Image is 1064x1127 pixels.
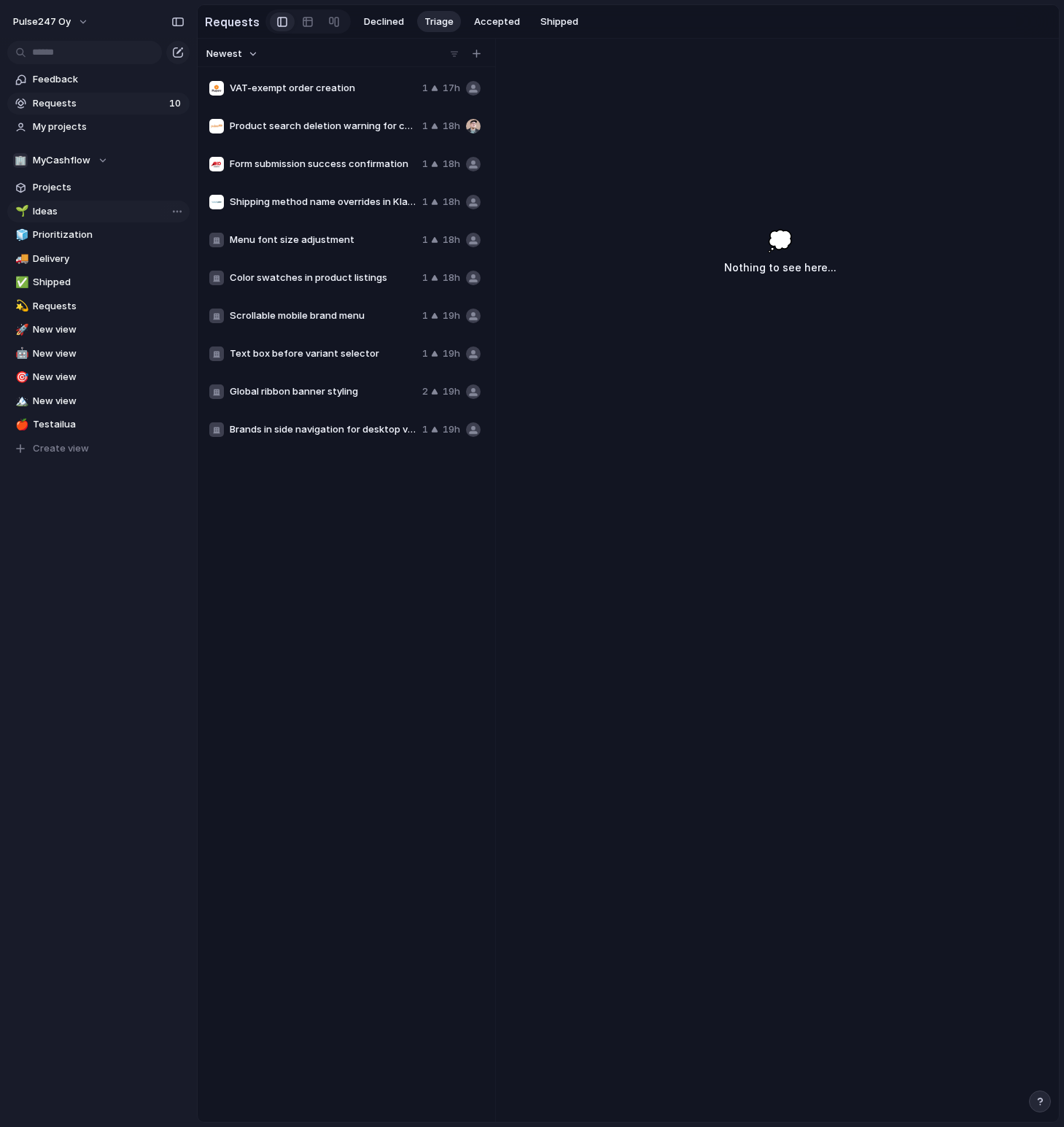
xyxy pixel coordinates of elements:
span: Triage [424,15,454,29]
span: Shipped [33,275,185,290]
span: Delivery [33,252,185,266]
span: New view [33,370,185,384]
span: Testailua [33,417,185,432]
div: 🍎Testailua [7,414,190,435]
a: Projects [7,177,190,198]
button: Newest [204,44,260,63]
span: Newest [206,47,242,61]
span: Menu font size adjustment [230,233,416,247]
span: 10 [169,96,184,111]
div: 🍎 [15,417,26,433]
button: 💫 [13,299,28,314]
div: 🏢 [13,153,28,168]
span: 1 [422,346,428,361]
span: 1 [422,233,428,247]
button: Pulse247 Oy [7,10,96,34]
span: Projects [33,180,185,195]
button: 🌱 [13,204,28,219]
button: 🏔️ [13,394,28,408]
a: 🚀New view [7,319,190,341]
span: Ideas [33,204,185,219]
span: 18h [443,271,460,285]
div: 🏔️ [15,392,26,409]
span: VAT-exempt order creation [230,81,416,96]
div: 🚀 [15,322,26,338]
span: Text box before variant selector [230,346,416,361]
div: 💫 [15,298,26,314]
span: Accepted [474,15,520,29]
span: 18h [443,119,460,133]
span: 💭 [767,225,793,256]
span: 18h [443,233,460,247]
button: 🧊 [13,228,28,242]
span: Prioritization [33,228,185,242]
span: 1 [422,309,428,323]
div: 🚚 [15,250,26,267]
a: Feedback [7,69,190,90]
span: 1 [422,271,428,285]
span: 1 [422,157,428,171]
a: ✅Shipped [7,271,190,293]
span: 1 [422,422,428,437]
span: 19h [443,346,460,361]
a: 💫Requests [7,295,190,317]
a: 🚚Delivery [7,248,190,270]
span: 19h [443,309,460,323]
span: Requests [33,299,185,314]
span: Brands in side navigation for desktop view [230,422,416,437]
button: 🎯 [13,370,28,384]
span: Feedback [33,72,185,87]
span: 19h [443,384,460,399]
div: 🌱 [15,203,26,220]
button: 🏢MyCashflow [7,150,190,171]
span: 1 [422,119,428,133]
button: 🍎 [13,417,28,432]
button: 🚚 [13,252,28,266]
span: 2 [422,384,428,399]
span: Product search deletion warning for campaigns [230,119,416,133]
button: Triage [417,11,461,33]
span: My projects [33,120,185,134]
span: New view [33,346,185,361]
div: 🧊 [15,227,26,244]
div: 🏔️New view [7,390,190,412]
span: Scrollable mobile brand menu [230,309,416,323]
button: 🚀 [13,322,28,337]
a: 🧊Prioritization [7,224,190,246]
h2: Requests [205,13,260,31]
a: 🌱Ideas [7,201,190,222]
button: Accepted [467,11,527,33]
div: 🤖 [15,345,26,362]
span: Shipping method name overrides in Klarna Checkout [230,195,416,209]
button: 🤖 [13,346,28,361]
span: 1 [422,195,428,209]
button: Declined [357,11,411,33]
span: 18h [443,157,460,171]
span: Global ribbon banner styling [230,384,416,399]
span: Color swatches in product listings [230,271,416,285]
span: New view [33,322,185,337]
span: 17h [443,81,460,96]
span: 18h [443,195,460,209]
span: MyCashflow [33,153,90,168]
span: Shipped [540,15,578,29]
span: 19h [443,422,460,437]
span: 1 [422,81,428,96]
button: Create view [7,438,190,460]
span: Declined [364,15,404,29]
a: 🤖New view [7,343,190,365]
button: Shipped [533,11,586,33]
a: 🎯New view [7,366,190,388]
button: ✅ [13,275,28,290]
span: Form submission success confirmation [230,157,416,171]
span: New view [33,394,185,408]
div: ✅ [15,274,26,291]
div: 🎯 [15,369,26,386]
